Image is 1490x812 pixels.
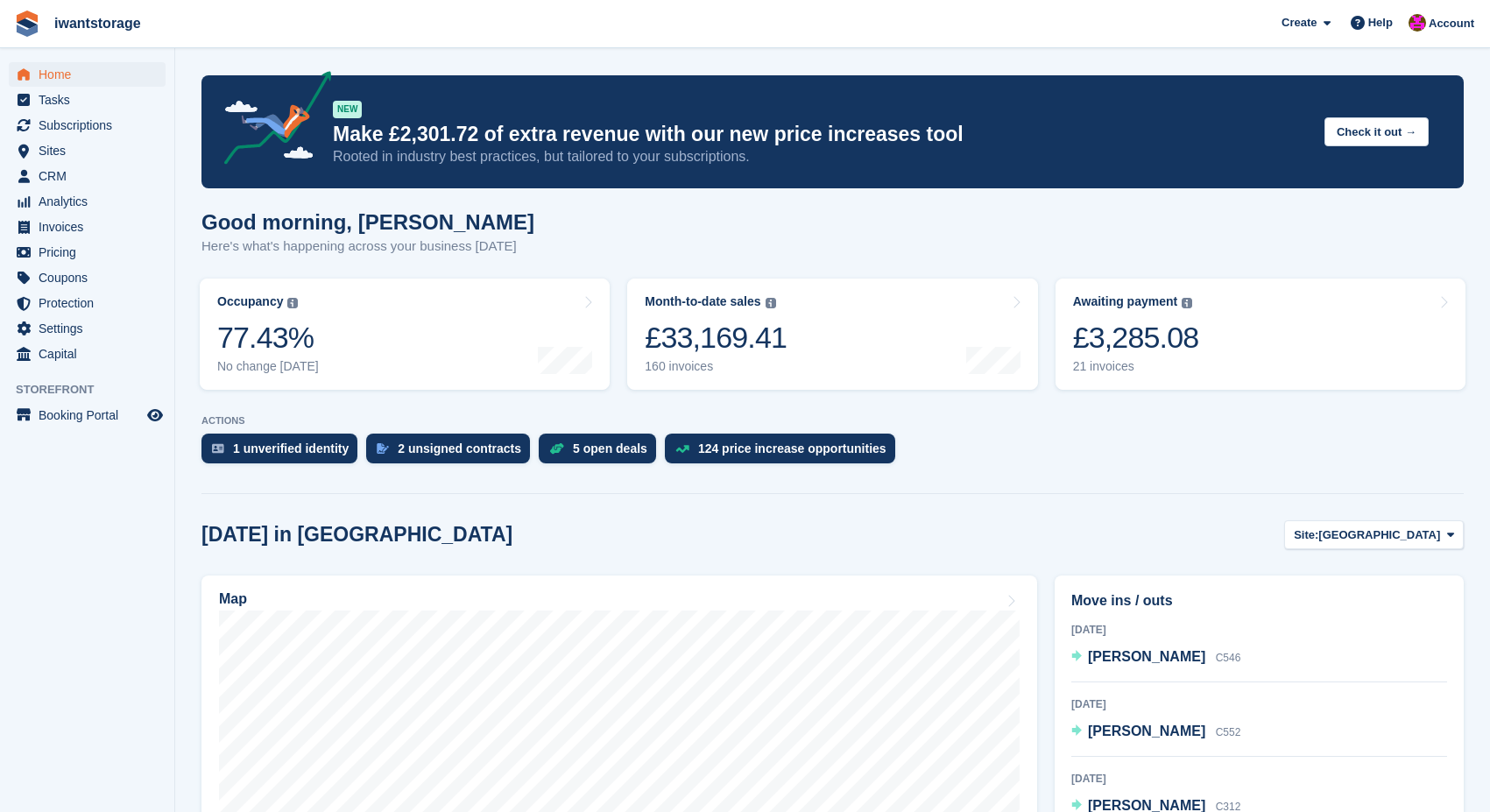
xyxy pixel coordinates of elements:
[9,316,166,341] a: menu
[627,279,1037,390] a: Month-to-date sales £33,169.41 160 invoices
[1216,652,1241,664] span: C546
[201,523,512,547] h2: [DATE] in [GEOGRAPHIC_DATA]
[9,342,166,366] a: menu
[16,381,174,399] span: Storefront
[1282,14,1317,32] span: Create
[1318,526,1440,544] span: [GEOGRAPHIC_DATA]
[233,441,349,455] div: 1 unverified identity
[39,403,144,427] span: Booking Portal
[1088,649,1205,664] span: [PERSON_NAME]
[39,240,144,265] span: Pricing
[39,113,144,138] span: Subscriptions
[1071,590,1447,611] h2: Move ins / outs
[39,88,144,112] span: Tasks
[9,189,166,214] a: menu
[377,443,389,454] img: contract_signature_icon-13c848040528278c33f63329250d36e43548de30e8caae1d1a13099fd9432cc5.svg
[9,403,166,427] a: menu
[1073,294,1178,309] div: Awaiting payment
[1073,320,1199,356] div: £3,285.08
[1294,526,1318,544] span: Site:
[9,113,166,138] a: menu
[766,298,776,308] img: icon-info-grey-7440780725fd019a000dd9b08b2336e03edf1995a4989e88bcd33f0948082b44.svg
[39,291,144,315] span: Protection
[1324,117,1429,146] button: Check it out →
[9,62,166,87] a: menu
[333,147,1310,166] p: Rooted in industry best practices, but tailored to your subscriptions.
[200,279,610,390] a: Occupancy 77.43% No change [DATE]
[9,138,166,163] a: menu
[539,434,665,472] a: 5 open deals
[209,71,332,171] img: price-adjustments-announcement-icon-8257ccfd72463d97f412b2fc003d46551f7dbcb40ab6d574587a9cd5c0d94...
[1071,622,1447,638] div: [DATE]
[1088,724,1205,738] span: [PERSON_NAME]
[1073,359,1199,374] div: 21 invoices
[39,265,144,290] span: Coupons
[217,294,283,309] div: Occupancy
[14,11,40,37] img: stora-icon-8386f47178a22dfd0bd8f6a31ec36ba5ce8667c1dd55bd0f319d3a0aa187defe.svg
[9,164,166,188] a: menu
[145,405,166,426] a: Preview store
[9,265,166,290] a: menu
[201,415,1464,427] p: ACTIONS
[201,210,534,234] h1: Good morning, [PERSON_NAME]
[219,591,247,607] h2: Map
[9,240,166,265] a: menu
[1368,14,1393,32] span: Help
[47,9,148,38] a: iwantstorage
[645,359,787,374] div: 160 invoices
[1182,298,1192,308] img: icon-info-grey-7440780725fd019a000dd9b08b2336e03edf1995a4989e88bcd33f0948082b44.svg
[1071,771,1447,787] div: [DATE]
[645,294,760,309] div: Month-to-date sales
[549,442,564,455] img: deal-1b604bf984904fb50ccaf53a9ad4b4a5d6e5aea283cecdc64d6e3604feb123c2.svg
[1071,721,1240,744] a: [PERSON_NAME] C552
[333,122,1310,147] p: Make £2,301.72 of extra revenue with our new price increases tool
[201,434,366,472] a: 1 unverified identity
[1056,279,1465,390] a: Awaiting payment £3,285.08 21 invoices
[201,237,534,257] p: Here's what's happening across your business [DATE]
[39,342,144,366] span: Capital
[698,441,886,455] div: 124 price increase opportunities
[212,443,224,454] img: verify_identity-adf6edd0f0f0b5bbfe63781bf79b02c33cf7c696d77639b501bdc392416b5a36.svg
[9,88,166,112] a: menu
[1216,726,1241,738] span: C552
[39,164,144,188] span: CRM
[398,441,521,455] div: 2 unsigned contracts
[1071,646,1240,669] a: [PERSON_NAME] C546
[217,359,319,374] div: No change [DATE]
[39,189,144,214] span: Analytics
[1409,14,1426,32] img: Jonathan
[1429,15,1474,32] span: Account
[645,320,787,356] div: £33,169.41
[333,101,362,118] div: NEW
[675,445,689,453] img: price_increase_opportunities-93ffe204e8149a01c8c9dc8f82e8f89637d9d84a8eef4429ea346261dce0b2c0.svg
[39,215,144,239] span: Invoices
[573,441,647,455] div: 5 open deals
[665,434,904,472] a: 124 price increase opportunities
[39,62,144,87] span: Home
[9,215,166,239] a: menu
[287,298,298,308] img: icon-info-grey-7440780725fd019a000dd9b08b2336e03edf1995a4989e88bcd33f0948082b44.svg
[39,316,144,341] span: Settings
[1071,696,1447,712] div: [DATE]
[366,434,539,472] a: 2 unsigned contracts
[1284,520,1464,549] button: Site: [GEOGRAPHIC_DATA]
[217,320,319,356] div: 77.43%
[39,138,144,163] span: Sites
[9,291,166,315] a: menu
